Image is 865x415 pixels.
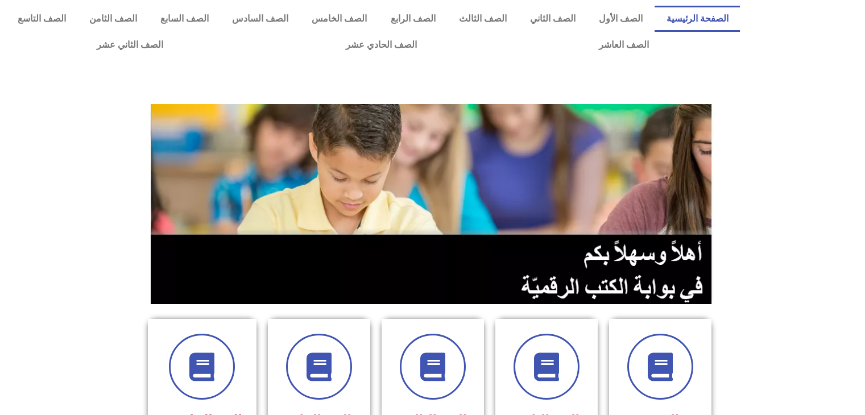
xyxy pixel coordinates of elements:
a: الصفحة الرئيسية [655,6,740,32]
a: الصف السابع [148,6,220,32]
a: الصف الثاني [518,6,587,32]
a: الصف السادس [221,6,300,32]
a: الصف الرابع [379,6,447,32]
a: الصف الثاني عشر [6,32,254,58]
a: الصف العاشر [508,32,740,58]
a: الصف الحادي عشر [254,32,507,58]
a: الصف الثامن [77,6,148,32]
a: الصف الثالث [447,6,518,32]
a: الصف التاسع [6,6,77,32]
a: الصف الأول [587,6,655,32]
a: الصف الخامس [300,6,379,32]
